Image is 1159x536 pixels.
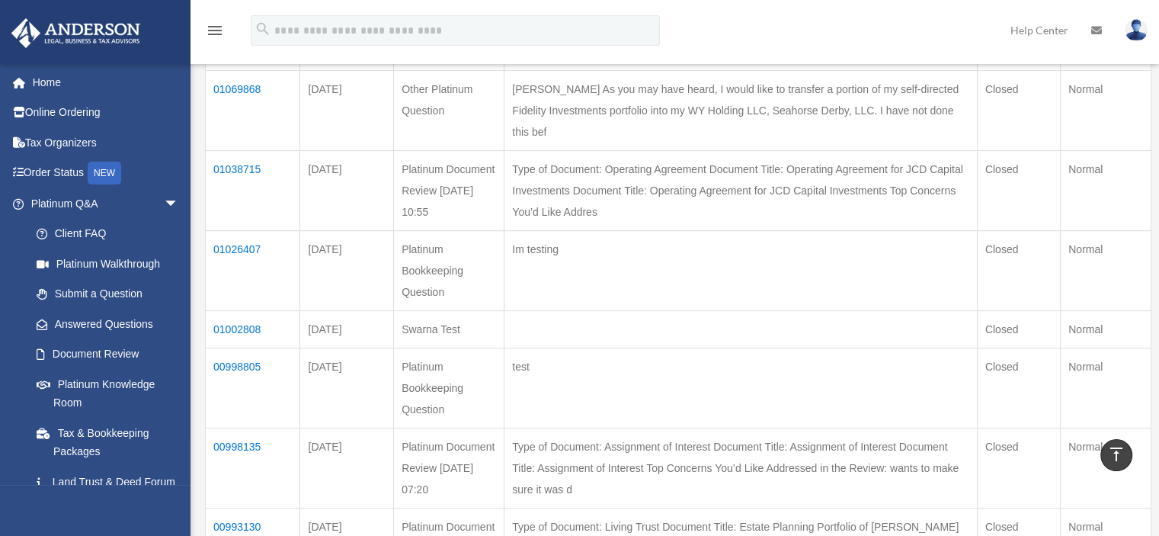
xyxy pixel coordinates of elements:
[164,188,194,220] span: arrow_drop_down
[1100,439,1132,471] a: vertical_align_top
[7,18,145,48] img: Anderson Advisors Platinum Portal
[394,311,504,348] td: Swarna Test
[21,219,194,249] a: Client FAQ
[977,348,1060,428] td: Closed
[977,428,1060,509] td: Closed
[504,428,977,509] td: Type of Document: Assignment of Interest Document Title: Assignment of Interest Document Title: A...
[300,348,394,428] td: [DATE]
[504,151,977,231] td: Type of Document: Operating Agreement Document Title: Operating Agreement for JCD Capital Investm...
[21,249,194,279] a: Platinum Walkthrough
[11,158,202,189] a: Order StatusNEW
[504,348,977,428] td: test
[255,21,271,37] i: search
[1061,71,1151,151] td: Normal
[206,71,300,151] td: 01069868
[21,279,194,310] a: Submit a Question
[1061,311,1151,348] td: Normal
[1061,151,1151,231] td: Normal
[394,428,504,509] td: Platinum Document Review [DATE] 07:20
[300,231,394,311] td: [DATE]
[206,311,300,348] td: 01002808
[21,369,194,418] a: Platinum Knowledge Room
[977,311,1060,348] td: Closed
[11,127,202,158] a: Tax Organizers
[504,231,977,311] td: Im testing
[21,418,194,467] a: Tax & Bookkeeping Packages
[1061,428,1151,509] td: Normal
[1107,445,1125,464] i: vertical_align_top
[88,162,121,185] div: NEW
[21,339,194,370] a: Document Review
[1061,231,1151,311] td: Normal
[394,348,504,428] td: Platinum Bookkeeping Question
[300,151,394,231] td: [DATE]
[977,151,1060,231] td: Closed
[206,348,300,428] td: 00998805
[300,428,394,509] td: [DATE]
[394,71,504,151] td: Other Platinum Question
[11,98,202,128] a: Online Ordering
[206,21,224,40] i: menu
[394,231,504,311] td: Platinum Bookkeeping Question
[206,231,300,311] td: 01026407
[21,467,194,497] a: Land Trust & Deed Forum
[504,71,977,151] td: [PERSON_NAME] As you may have heard, I would like to transfer a portion of my self-directed Fidel...
[1125,19,1148,41] img: User Pic
[300,311,394,348] td: [DATE]
[21,309,187,339] a: Answered Questions
[11,67,202,98] a: Home
[394,151,504,231] td: Platinum Document Review [DATE] 10:55
[977,71,1060,151] td: Closed
[11,188,194,219] a: Platinum Q&Aarrow_drop_down
[977,231,1060,311] td: Closed
[300,71,394,151] td: [DATE]
[1061,348,1151,428] td: Normal
[206,428,300,509] td: 00998135
[206,151,300,231] td: 01038715
[206,27,224,40] a: menu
